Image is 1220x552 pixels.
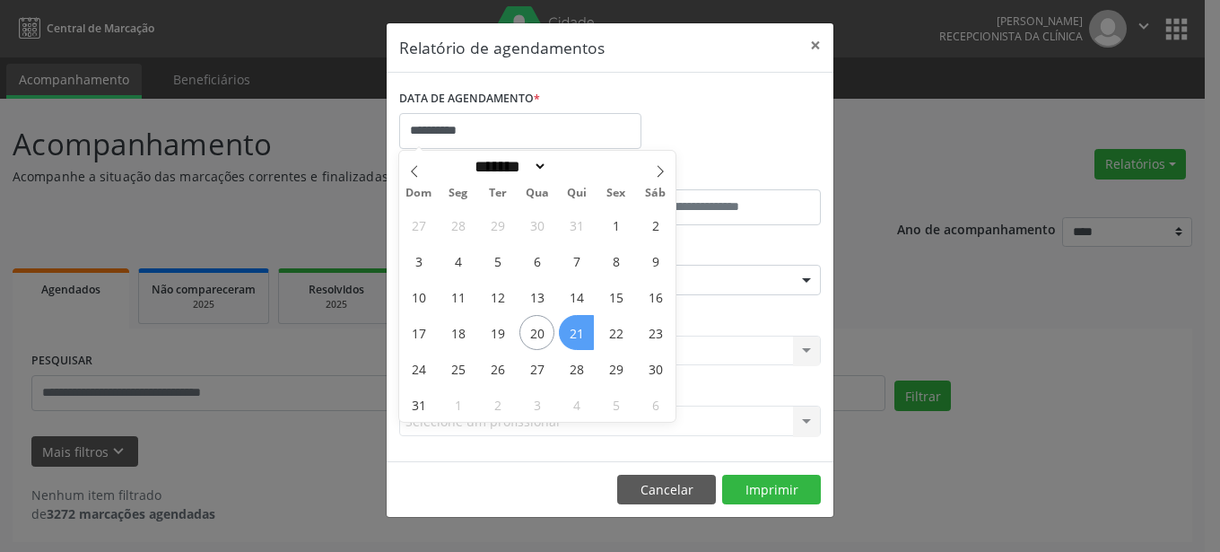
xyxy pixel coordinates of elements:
select: Month [468,157,547,176]
span: Agosto 13, 2025 [519,279,554,314]
span: Agosto 17, 2025 [401,315,436,350]
span: Setembro 5, 2025 [598,387,633,422]
span: Julho 27, 2025 [401,207,436,242]
span: Sex [597,188,636,199]
span: Agosto 26, 2025 [480,351,515,386]
span: Sáb [636,188,675,199]
span: Agosto 28, 2025 [559,351,594,386]
span: Dom [399,188,439,199]
button: Close [797,23,833,67]
span: Setembro 2, 2025 [480,387,515,422]
span: Agosto 20, 2025 [519,315,554,350]
span: Setembro 3, 2025 [519,387,554,422]
span: Agosto 25, 2025 [440,351,475,386]
span: Agosto 19, 2025 [480,315,515,350]
span: Agosto 22, 2025 [598,315,633,350]
span: Agosto 27, 2025 [519,351,554,386]
span: Agosto 4, 2025 [440,243,475,278]
span: Ter [478,188,518,199]
span: Agosto 29, 2025 [598,351,633,386]
span: Julho 29, 2025 [480,207,515,242]
span: Agosto 5, 2025 [480,243,515,278]
span: Julho 28, 2025 [440,207,475,242]
span: Agosto 18, 2025 [440,315,475,350]
span: Setembro 6, 2025 [638,387,673,422]
span: Qui [557,188,597,199]
span: Agosto 10, 2025 [401,279,436,314]
span: Qua [518,188,557,199]
span: Agosto 9, 2025 [638,243,673,278]
input: Year [547,157,606,176]
span: Agosto 16, 2025 [638,279,673,314]
span: Julho 30, 2025 [519,207,554,242]
span: Setembro 4, 2025 [559,387,594,422]
span: Agosto 14, 2025 [559,279,594,314]
label: ATÉ [614,162,821,189]
span: Agosto 8, 2025 [598,243,633,278]
span: Setembro 1, 2025 [440,387,475,422]
span: Agosto 11, 2025 [440,279,475,314]
span: Seg [439,188,478,199]
span: Agosto 2, 2025 [638,207,673,242]
span: Agosto 24, 2025 [401,351,436,386]
span: Agosto 7, 2025 [559,243,594,278]
span: Agosto 30, 2025 [638,351,673,386]
span: Agosto 15, 2025 [598,279,633,314]
span: Agosto 31, 2025 [401,387,436,422]
span: Agosto 23, 2025 [638,315,673,350]
span: Agosto 3, 2025 [401,243,436,278]
button: Imprimir [722,475,821,505]
span: Agosto 1, 2025 [598,207,633,242]
button: Cancelar [617,475,716,505]
label: DATA DE AGENDAMENTO [399,85,540,113]
span: Agosto 12, 2025 [480,279,515,314]
span: Agosto 21, 2025 [559,315,594,350]
span: Agosto 6, 2025 [519,243,554,278]
h5: Relatório de agendamentos [399,36,605,59]
span: Julho 31, 2025 [559,207,594,242]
